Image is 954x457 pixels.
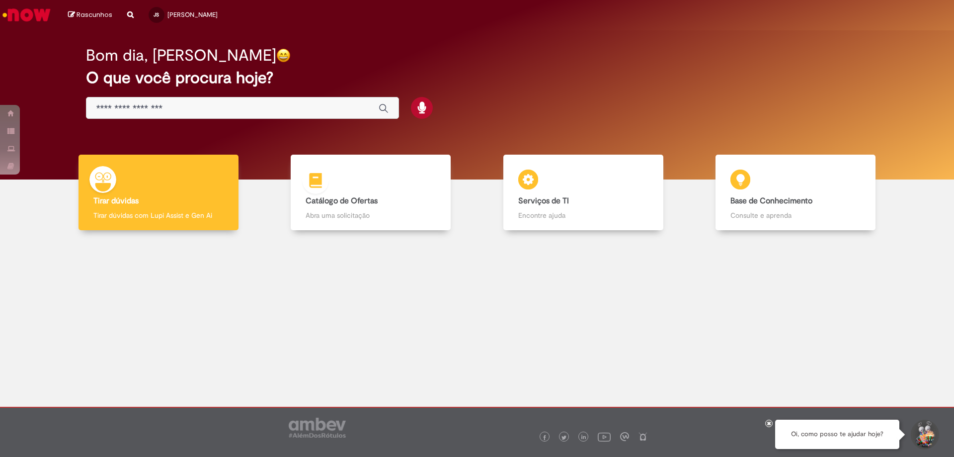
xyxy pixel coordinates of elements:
[86,69,869,87] h2: O que você procura hoje?
[477,155,690,231] a: Serviços de TI Encontre ajuda
[265,155,477,231] a: Catálogo de Ofertas Abra uma solicitação
[730,210,861,220] p: Consulte e aprenda
[154,11,159,18] span: JS
[690,155,902,231] a: Base de Conhecimento Consulte e aprenda
[518,196,569,206] b: Serviços de TI
[561,435,566,440] img: logo_footer_twitter.png
[581,435,586,441] img: logo_footer_linkedin.png
[909,420,939,450] button: Iniciar Conversa de Suporte
[542,435,547,440] img: logo_footer_facebook.png
[167,10,218,19] span: [PERSON_NAME]
[276,48,291,63] img: happy-face.png
[52,155,265,231] a: Tirar dúvidas Tirar dúvidas com Lupi Assist e Gen Ai
[306,196,378,206] b: Catálogo de Ofertas
[775,420,899,449] div: Oi, como posso te ajudar hoje?
[93,210,224,220] p: Tirar dúvidas com Lupi Assist e Gen Ai
[86,47,276,64] h2: Bom dia, [PERSON_NAME]
[598,430,611,443] img: logo_footer_youtube.png
[518,210,648,220] p: Encontre ajuda
[93,196,139,206] b: Tirar dúvidas
[1,5,52,25] img: ServiceNow
[306,210,436,220] p: Abra uma solicitação
[620,432,629,441] img: logo_footer_workplace.png
[638,432,647,441] img: logo_footer_naosei.png
[289,418,346,438] img: logo_footer_ambev_rotulo_gray.png
[730,196,812,206] b: Base de Conhecimento
[77,10,112,19] span: Rascunhos
[68,10,112,20] a: Rascunhos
